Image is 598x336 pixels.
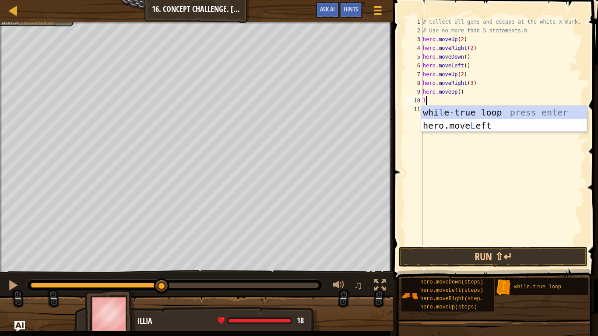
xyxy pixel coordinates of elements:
span: hero.moveDown(steps) [420,279,483,285]
span: hero.moveUp(steps) [420,304,477,310]
span: while-true loop [514,284,561,290]
div: 3 [405,35,423,44]
div: 8 [405,79,423,87]
div: 1 [405,17,423,26]
span: Ask AI [320,5,335,13]
button: Adjust volume [330,277,348,295]
button: ♫ [352,277,367,295]
button: Ask AI [14,321,25,332]
span: 18 [297,315,304,326]
span: hero.moveLeft(steps) [420,287,483,294]
img: portrait.png [495,279,512,296]
div: 5 [405,52,423,61]
button: Show game menu [367,2,389,22]
img: portrait.png [401,287,418,304]
div: health: 18 / 18 [218,317,304,325]
span: hero.moveRight(steps) [420,296,486,302]
div: 11 [405,105,423,114]
button: Ctrl + P: Pause [4,277,22,295]
div: 6 [405,61,423,70]
button: Toggle fullscreen [371,277,389,295]
div: 2 [405,26,423,35]
button: Ask AI [316,2,339,18]
span: Hints [344,5,358,13]
div: 7 [405,70,423,79]
div: 10 [405,96,423,105]
button: Run ⇧↵ [399,247,587,267]
div: 9 [405,87,423,96]
span: ♫ [354,279,362,292]
div: 4 [405,44,423,52]
div: Illia [137,315,310,327]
